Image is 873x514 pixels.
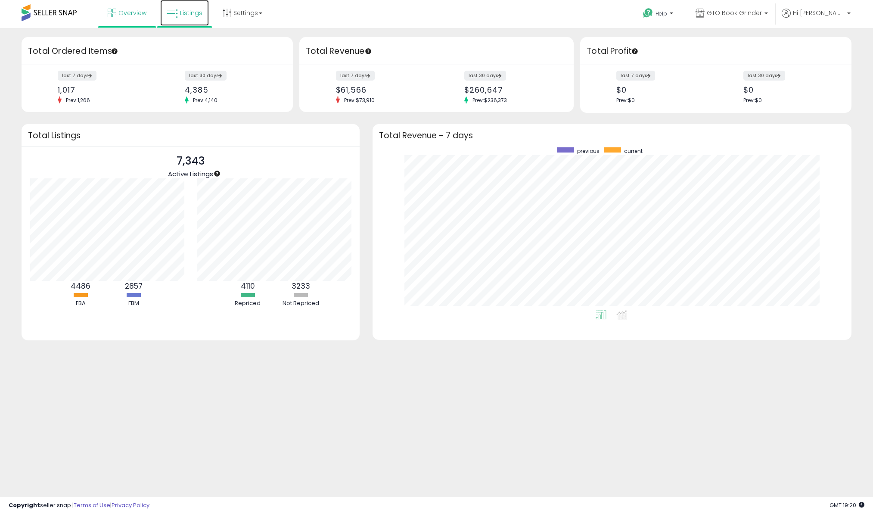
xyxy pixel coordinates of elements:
div: FBM [108,299,159,308]
div: $61,566 [336,85,430,94]
div: 4,385 [185,85,278,94]
span: Active Listings [168,169,213,178]
label: last 7 days [616,71,655,81]
span: Hi [PERSON_NAME] [793,9,845,17]
h3: Total Revenue [306,45,567,57]
div: Not Repriced [275,299,326,308]
label: last 7 days [58,71,96,81]
span: Prev: $236,373 [468,97,511,104]
div: Repriced [222,299,273,308]
h3: Total Ordered Items [28,45,286,57]
span: Prev: $73,910 [340,97,379,104]
p: 7,343 [168,153,213,169]
a: Help [636,1,682,28]
div: $0 [616,85,709,94]
span: Prev: 4,140 [189,97,222,104]
div: Tooltip anchor [631,47,639,55]
b: 3233 [292,281,310,291]
span: GTO Book Grinder [707,9,762,17]
a: Hi [PERSON_NAME] [782,9,851,28]
h3: Total Revenue - 7 days [379,132,845,139]
i: Get Help [643,8,653,19]
span: Prev: 1,266 [62,97,94,104]
div: 1,017 [58,85,151,94]
div: FBA [55,299,106,308]
label: last 30 days [464,71,506,81]
b: 2857 [125,281,143,291]
span: Overview [118,9,146,17]
span: Prev: $0 [743,97,762,104]
div: $0 [743,85,836,94]
h3: Total Listings [28,132,353,139]
div: $260,647 [464,85,559,94]
h3: Total Profit [587,45,845,57]
label: last 7 days [336,71,375,81]
span: previous [577,147,600,155]
div: Tooltip anchor [111,47,118,55]
span: Prev: $0 [616,97,635,104]
b: 4110 [241,281,255,291]
label: last 30 days [185,71,227,81]
span: Help [656,10,667,17]
div: Tooltip anchor [213,170,221,178]
div: Tooltip anchor [364,47,372,55]
b: 4486 [71,281,90,291]
span: current [624,147,643,155]
span: Listings [180,9,202,17]
label: last 30 days [743,71,785,81]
